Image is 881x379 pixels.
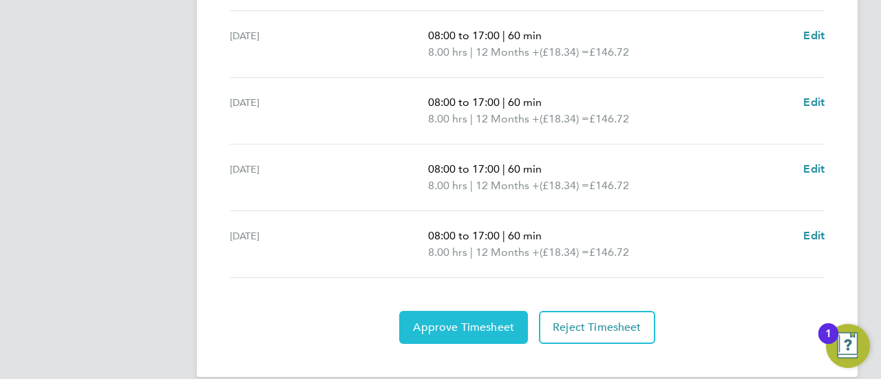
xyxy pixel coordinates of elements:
[428,179,467,192] span: 8.00 hrs
[470,246,473,259] span: |
[553,321,641,334] span: Reject Timesheet
[470,45,473,58] span: |
[540,112,589,125] span: (£18.34) =
[803,229,825,242] span: Edit
[803,161,825,177] a: Edit
[476,244,540,261] span: 12 Months +
[540,246,589,259] span: (£18.34) =
[470,179,473,192] span: |
[476,111,540,127] span: 12 Months +
[803,94,825,111] a: Edit
[230,228,428,261] div: [DATE]
[589,112,629,125] span: £146.72
[589,246,629,259] span: £146.72
[502,162,505,175] span: |
[470,112,473,125] span: |
[476,44,540,61] span: 12 Months +
[540,45,589,58] span: (£18.34) =
[428,112,467,125] span: 8.00 hrs
[428,229,500,242] span: 08:00 to 17:00
[428,246,467,259] span: 8.00 hrs
[413,321,514,334] span: Approve Timesheet
[803,28,825,44] a: Edit
[230,161,428,194] div: [DATE]
[428,162,500,175] span: 08:00 to 17:00
[508,229,542,242] span: 60 min
[803,228,825,244] a: Edit
[803,162,825,175] span: Edit
[589,179,629,192] span: £146.72
[502,229,505,242] span: |
[399,311,528,344] button: Approve Timesheet
[428,45,467,58] span: 8.00 hrs
[428,96,500,109] span: 08:00 to 17:00
[540,179,589,192] span: (£18.34) =
[428,29,500,42] span: 08:00 to 17:00
[508,96,542,109] span: 60 min
[502,29,505,42] span: |
[230,28,428,61] div: [DATE]
[476,177,540,194] span: 12 Months +
[508,29,542,42] span: 60 min
[826,324,870,368] button: Open Resource Center, 1 new notification
[230,94,428,127] div: [DATE]
[803,96,825,109] span: Edit
[825,334,831,351] div: 1
[508,162,542,175] span: 60 min
[502,96,505,109] span: |
[803,29,825,42] span: Edit
[589,45,629,58] span: £146.72
[539,311,655,344] button: Reject Timesheet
